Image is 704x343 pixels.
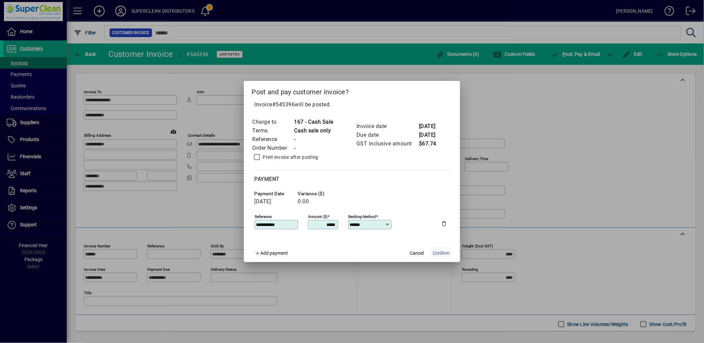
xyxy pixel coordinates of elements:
[419,139,445,148] td: $67.74
[356,139,419,148] td: GST inclusive amount
[260,250,288,256] span: Add payment
[252,144,294,152] td: Order Number
[298,199,309,205] span: 0.00
[433,250,449,257] span: Confirm
[272,101,295,108] span: #545396
[308,214,328,219] mat-label: Amount ($)
[294,126,334,135] td: Cash sale only
[244,81,460,100] h2: Post and pay customer invoice?
[252,135,294,144] td: Reference
[252,247,291,259] button: Add payment
[419,122,445,131] td: [DATE]
[255,176,280,182] span: Payment
[294,144,334,152] td: -
[348,214,376,219] mat-label: Banking method
[298,191,338,196] span: Variance ($)
[252,118,294,126] td: Charge to
[430,247,452,259] button: Confirm
[419,131,445,139] td: [DATE]
[255,199,271,205] span: [DATE]
[252,101,452,109] p: Invoice will be posted .
[255,214,272,219] mat-label: Reference
[294,135,334,144] td: -
[356,131,419,139] td: Due date
[406,247,427,259] button: Cancel
[255,191,295,196] span: Payment date
[410,250,424,257] span: Cancel
[252,126,294,135] td: Terms
[262,154,318,160] label: Print invoice after posting
[356,122,419,131] td: Invoice date
[294,118,334,126] td: 167 - Cash Sale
